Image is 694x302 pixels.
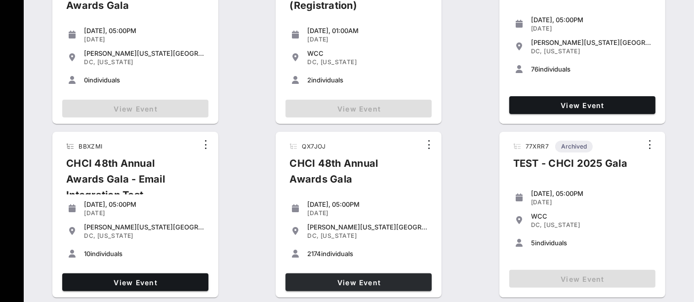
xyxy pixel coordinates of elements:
span: DC, [531,47,542,55]
span: QX7JOJ [302,143,326,150]
div: [DATE] [307,209,428,217]
span: 2 [307,76,311,84]
span: 10 [84,250,90,258]
div: [PERSON_NAME][US_STATE][GEOGRAPHIC_DATA] [84,49,204,57]
div: WCC [307,49,428,57]
div: [DATE] [307,36,428,43]
div: individuals [531,239,652,247]
span: View Event [66,278,204,287]
div: [PERSON_NAME][US_STATE][GEOGRAPHIC_DATA] [531,38,652,46]
span: [US_STATE] [544,221,580,228]
div: [DATE], 05:00PM [531,16,652,24]
div: [DATE], 05:00PM [84,200,204,208]
span: [US_STATE] [97,232,133,239]
div: [DATE] [84,36,204,43]
a: View Event [286,273,432,291]
div: individuals [307,76,428,84]
span: 0 [84,76,88,84]
div: [DATE], 05:00PM [84,27,204,35]
div: individuals [531,65,652,73]
a: View Event [62,273,208,291]
span: View Event [513,101,652,110]
div: [DATE], 05:00PM [531,189,652,197]
a: View Event [509,96,655,114]
div: CHCI 48th Annual Awards Gala - Email Integration Test [58,155,198,211]
span: DC, [307,232,319,239]
div: WCC [531,212,652,220]
span: [US_STATE] [321,232,357,239]
div: [DATE] [531,25,652,33]
div: individuals [84,250,204,258]
span: View Event [289,278,428,287]
div: [PERSON_NAME][US_STATE][GEOGRAPHIC_DATA] [84,223,204,231]
span: DC, [307,58,319,66]
span: Archived [561,141,587,152]
span: 77XRR7 [526,143,549,150]
span: [US_STATE] [544,47,580,55]
span: 76 [531,65,538,73]
div: [DATE], 01:00AM [307,27,428,35]
span: [US_STATE] [321,58,357,66]
div: individuals [84,76,204,84]
div: TEST - CHCI 2025 Gala [505,155,635,179]
span: [US_STATE] [97,58,133,66]
span: DC, [84,232,95,239]
span: DC, [84,58,95,66]
span: 5 [531,239,535,247]
div: [PERSON_NAME][US_STATE][GEOGRAPHIC_DATA] [307,223,428,231]
div: [DATE], 05:00PM [307,200,428,208]
div: individuals [307,250,428,258]
span: 2174 [307,250,321,258]
span: BBXZMI [79,143,102,150]
div: [DATE] [84,209,204,217]
span: DC, [531,221,542,228]
div: CHCI 48th Annual Awards Gala [282,155,421,195]
div: [DATE] [531,198,652,206]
